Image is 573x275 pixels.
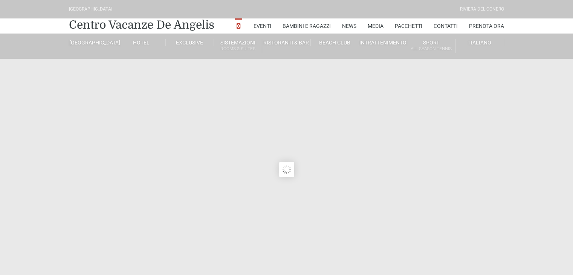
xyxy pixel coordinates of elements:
small: Rooms & Suites [214,45,262,52]
a: SistemazioniRooms & Suites [214,39,262,53]
div: [GEOGRAPHIC_DATA] [69,6,112,13]
div: Riviera Del Conero [460,6,504,13]
a: Media [368,18,384,34]
a: Contatti [434,18,458,34]
a: News [342,18,356,34]
a: SportAll Season Tennis [407,39,455,53]
a: Beach Club [311,39,359,46]
small: All Season Tennis [407,45,455,52]
a: Eventi [254,18,271,34]
a: Centro Vacanze De Angelis [69,17,214,32]
a: Exclusive [166,39,214,46]
a: Bambini e Ragazzi [283,18,331,34]
a: Prenota Ora [469,18,504,34]
a: Pacchetti [395,18,422,34]
a: Intrattenimento [359,39,407,46]
a: Italiano [456,39,504,46]
a: Ristoranti & Bar [262,39,310,46]
a: [GEOGRAPHIC_DATA] [69,39,117,46]
a: Hotel [117,39,165,46]
span: Italiano [468,40,491,46]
